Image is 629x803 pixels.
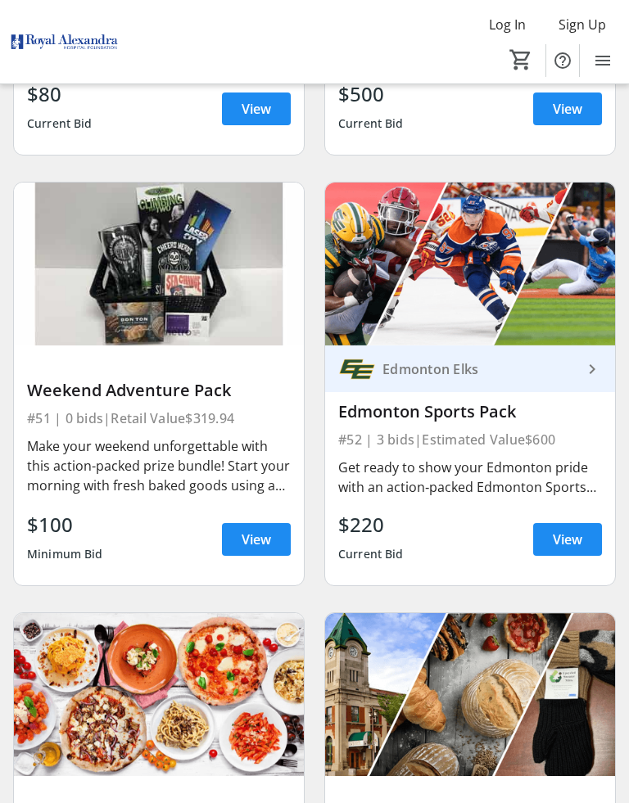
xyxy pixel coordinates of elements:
[14,183,304,345] img: Weekend Adventure Pack
[14,613,304,776] img: Italian Bundle
[586,44,619,77] button: Menu
[338,510,404,539] div: $220
[533,92,602,125] a: View
[553,99,582,119] span: View
[27,79,93,109] div: $80
[242,530,271,549] span: View
[27,407,291,430] div: #51 | 0 bids | Retail Value $319.94
[545,11,619,38] button: Sign Up
[27,436,291,495] div: Make your weekend unforgettable with this action-packed prize bundle! Start your morning with fre...
[476,11,539,38] button: Log In
[338,79,404,109] div: $500
[559,15,606,34] span: Sign Up
[222,92,291,125] a: View
[582,359,602,379] mat-icon: keyboard_arrow_right
[338,458,602,497] div: Get ready to show your Edmonton pride with an action‑packed Edmonton Sports Pack—a dream for any ...
[338,350,376,388] img: Edmonton Elks
[27,109,93,138] div: Current Bid
[376,361,582,377] div: Edmonton Elks
[338,539,404,569] div: Current Bid
[489,15,526,34] span: Log In
[27,539,103,569] div: Minimum Bid
[27,381,291,400] div: Weekend Adventure Pack
[325,345,615,392] a: Edmonton ElksEdmonton Elks
[553,530,582,549] span: View
[506,45,536,74] button: Cart
[242,99,271,119] span: View
[546,44,579,77] button: Help
[10,11,119,73] img: Royal Alexandra Hospital Foundation's Logo
[533,523,602,556] a: View
[338,109,404,138] div: Current Bid
[325,613,615,776] img: Local Love Pack
[338,428,602,451] div: #52 | 3 bids | Estimated Value $600
[338,402,602,422] div: Edmonton Sports Pack
[325,183,615,345] img: Edmonton Sports Pack
[27,510,103,539] div: $100
[222,523,291,556] a: View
